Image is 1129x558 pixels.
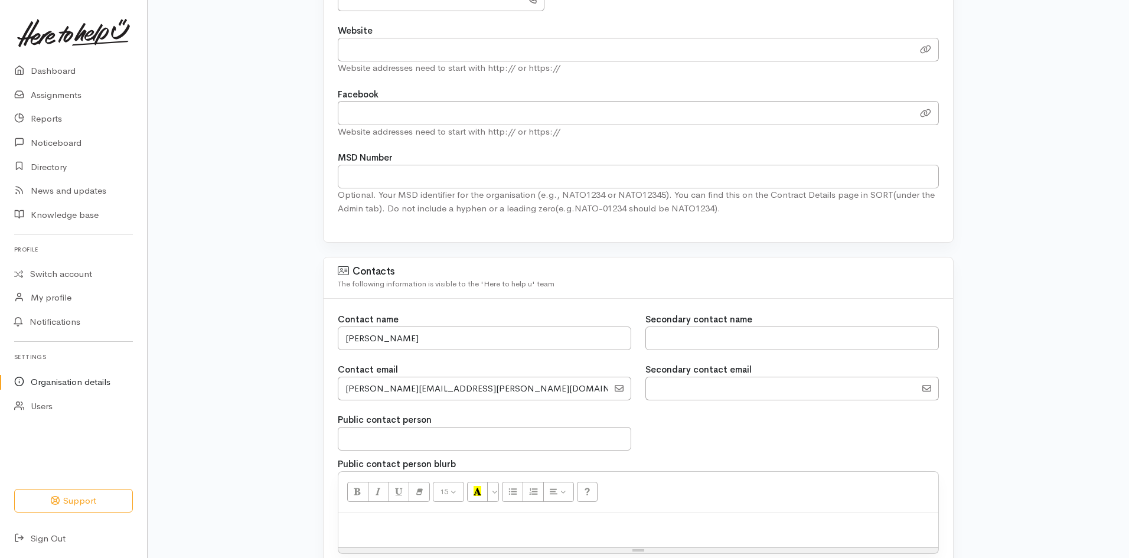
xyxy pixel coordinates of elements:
[645,313,752,327] label: Secondary contact name
[409,482,430,502] button: Remove Font Style (CTRL+\)
[487,482,499,502] button: More Color
[338,61,939,75] div: Website addresses need to start with http:// or https://
[440,487,448,497] span: 15
[368,482,389,502] button: Italic (CTRL+I)
[338,266,939,278] h3: Contacts
[14,349,133,365] h6: Settings
[389,482,410,502] button: Underline (CTRL+U)
[338,548,938,553] div: Resize
[338,151,393,165] label: MSD Number
[338,188,939,215] div: Optional. Your MSD identifier for the organisation (e.g., NATO1234 or NATO12345). You can find th...
[577,482,598,502] button: Help
[338,279,554,289] span: The following information is visible to the 'Here to help u' team
[523,482,544,502] button: Ordered list (CTRL+SHIFT+NUM8)
[645,363,752,377] label: Secondary contact email
[543,482,574,502] button: Paragraph
[14,489,133,513] button: Support
[433,482,464,502] button: Font Size
[502,482,523,502] button: Unordered list (CTRL+SHIFT+NUM7)
[338,24,373,38] label: Website
[347,482,368,502] button: Bold (CTRL+B)
[467,482,488,502] button: Recent Color
[338,458,456,471] label: Public contact person blurb
[338,125,939,139] div: Website addresses need to start with http:// or https://
[338,88,378,102] label: Facebook
[338,413,432,427] label: Public contact person
[338,363,398,377] label: Contact email
[338,313,399,327] label: Contact name
[14,242,133,257] h6: Profile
